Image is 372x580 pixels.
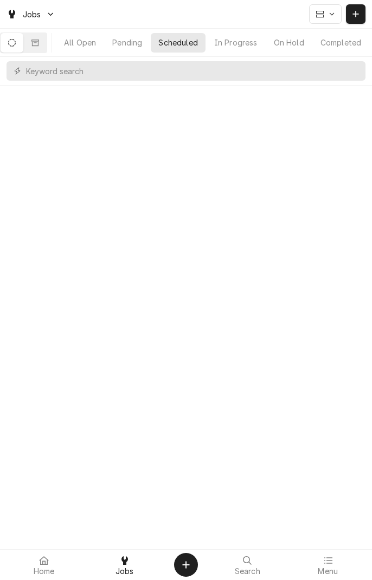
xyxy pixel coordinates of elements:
span: Menu [318,567,338,576]
div: Completed [320,37,361,48]
div: In Progress [214,37,258,48]
div: On Hold [274,37,304,48]
button: Create Object [174,553,198,577]
a: Menu [288,552,368,578]
span: Jobs [23,9,41,20]
a: Search [208,552,287,578]
span: Search [235,567,260,576]
a: Home [4,552,84,578]
span: Jobs [116,567,134,576]
div: Pending [112,37,142,48]
a: Go to Jobs [2,5,60,23]
a: Jobs [85,552,165,578]
input: Keyword search [26,61,360,81]
div: All Open [64,37,96,48]
div: Scheduled [158,37,197,48]
span: Home [34,567,55,576]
